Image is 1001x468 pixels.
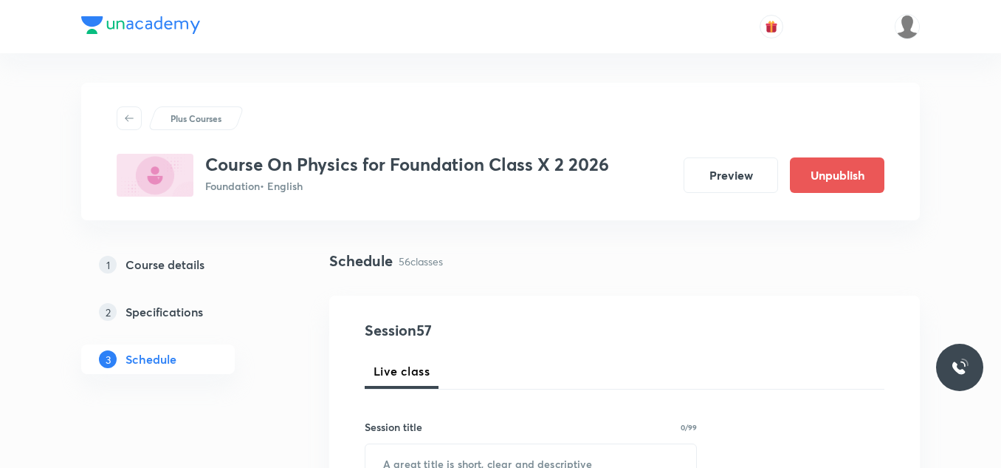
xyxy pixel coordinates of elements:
[99,303,117,321] p: 2
[117,154,193,197] img: 19999A8B-208D-4CD5-A384-383370D05A55_plus.png
[81,250,282,279] a: 1Course details
[81,16,200,34] img: Company Logo
[765,20,778,33] img: avatar
[125,350,176,368] h5: Schedule
[399,254,443,269] p: 56 classes
[329,250,393,272] h4: Schedule
[681,424,697,431] p: 0/99
[205,178,609,194] p: Foundation • English
[895,14,920,39] img: Saniya Tarannum
[365,319,634,342] h4: Session 57
[81,16,200,38] a: Company Logo
[760,15,783,38] button: avatar
[790,157,884,193] button: Unpublish
[99,350,117,368] p: 3
[205,154,609,175] h3: Course On Physics for Foundation Class X 2 2026
[374,362,430,380] span: Live class
[125,303,203,321] h5: Specifications
[365,419,422,435] h6: Session title
[81,297,282,327] a: 2Specifications
[99,256,117,274] p: 1
[684,157,778,193] button: Preview
[125,256,204,274] h5: Course details
[171,112,221,125] p: Plus Courses
[951,359,969,376] img: ttu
